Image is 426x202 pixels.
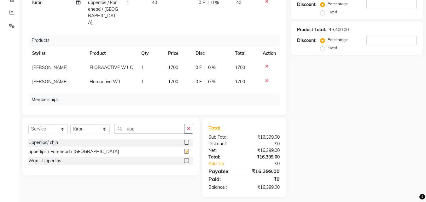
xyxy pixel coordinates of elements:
[168,65,178,70] span: 1700
[183,106,228,120] th: Disc
[204,167,244,175] div: Payable:
[244,141,284,147] div: ₹0
[208,78,216,85] span: 0 %
[90,65,133,70] span: FLORAACTIVE W1 C
[164,46,192,61] th: Price
[328,1,348,7] label: Percentage
[208,124,223,131] span: Total
[244,147,284,154] div: ₹16,399.00
[90,79,120,84] span: Floraactive W1
[195,78,202,85] span: 0 F
[86,46,137,61] th: Product
[204,134,244,141] div: Sub Total:
[137,46,164,61] th: Qty
[204,78,206,85] span: |
[244,184,284,191] div: ₹16,399.00
[29,94,284,106] div: Memberships
[28,46,86,61] th: Stylist
[244,175,284,183] div: ₹0
[204,64,206,71] span: |
[244,134,284,141] div: ₹16,399.00
[251,160,285,167] div: ₹0
[228,106,259,120] th: Total
[195,64,202,71] span: 0 F
[297,1,317,8] div: Discount:
[204,175,244,183] div: Paid:
[328,45,337,51] label: Fixed
[32,65,67,70] span: [PERSON_NAME]
[244,154,284,160] div: ₹16,399.00
[114,124,184,134] input: Search or Scan
[152,106,183,120] th: Price
[29,35,284,46] div: Products
[297,37,317,44] div: Discount:
[168,79,178,84] span: 1700
[28,139,58,146] div: Upperlips/ chin
[259,46,280,61] th: Action
[204,147,244,154] div: Net:
[90,106,152,120] th: Membership
[244,167,284,175] div: ₹16,399.00
[328,37,348,43] label: Percentage
[328,9,337,15] label: Fixed
[329,26,349,33] div: ₹3,400.00
[204,184,244,191] div: Balance :
[208,64,216,71] span: 0 %
[204,141,244,147] div: Discount:
[32,79,67,84] span: [PERSON_NAME]
[297,26,326,33] div: Product Total:
[204,154,244,160] div: Total:
[235,79,245,84] span: 1700
[235,65,245,70] span: 1700
[192,46,231,61] th: Disc
[141,79,144,84] span: 1
[28,158,61,164] div: Wax - Upperlips
[28,106,90,120] th: Stylist
[204,160,251,167] a: Add Tip
[259,106,280,120] th: Action
[231,46,259,61] th: Total
[28,148,119,155] div: upperlips / Forehead / [GEOGRAPHIC_DATA]
[141,65,144,70] span: 1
